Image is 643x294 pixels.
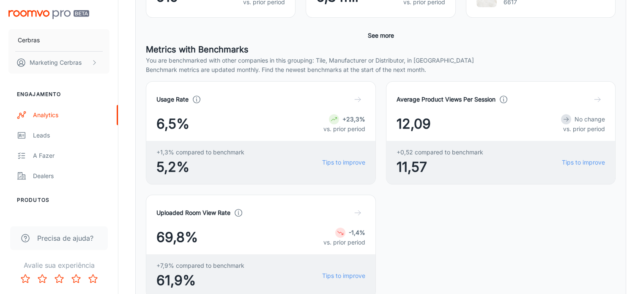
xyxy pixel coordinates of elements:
img: Roomvo PRO Beta [8,10,89,19]
strong: +23,3% [342,115,365,123]
a: Tips to improve [322,271,365,280]
p: Benchmark metrics are updated monthly. Find the newest benchmarks at the start of the next month. [146,65,616,74]
button: Rate 5 star [85,270,101,287]
a: Tips to improve [562,158,605,167]
h4: Uploaded Room View Rate [156,208,230,217]
h5: Metrics with Benchmarks [146,43,616,56]
div: A fazer [33,151,109,160]
span: +0,52 compared to benchmark [397,148,483,157]
button: Rate 3 star [51,270,68,287]
h4: Average Product Views Per Session [397,95,495,104]
p: vs. prior period [323,124,365,134]
a: Tips to improve [322,158,365,167]
div: Meus Produtos [33,216,109,225]
p: vs. prior period [323,238,365,247]
strong: -1,4% [349,229,365,236]
span: 5,2% [156,157,244,177]
h4: Usage Rate [156,95,189,104]
div: Dealers [33,171,109,181]
p: Avalie sua experiência [7,260,111,270]
span: 11,57 [397,157,483,177]
div: Leads [33,131,109,140]
button: Rate 2 star [34,270,51,287]
p: vs. prior period [561,124,605,134]
button: See more [364,28,397,43]
p: Cerbras [18,36,40,45]
span: No change [575,115,605,123]
span: 61,9% [156,270,244,291]
p: You are benchmarked with other companies in this grouping: Tile, Manufacturer or Distributor, in ... [146,56,616,65]
span: +7,9% compared to benchmark [156,261,244,270]
button: Cerbras [8,29,109,51]
span: 12,09 [397,114,431,134]
button: Rate 4 star [68,270,85,287]
p: Marketing Cerbras [30,58,82,67]
span: Precisa de ajuda? [37,233,93,243]
span: 69,8% [156,227,198,247]
button: Rate 1 star [17,270,34,287]
span: +1,3% compared to benchmark [156,148,244,157]
span: 6,5% [156,114,189,134]
button: Marketing Cerbras [8,52,109,74]
div: Analytics [33,110,109,120]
